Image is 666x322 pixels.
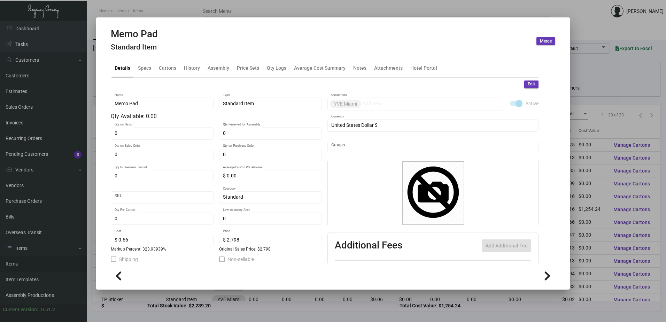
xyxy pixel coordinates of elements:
[335,239,402,252] h2: Additional Fees
[115,64,130,71] div: Details
[111,28,158,40] h2: Memo Pad
[294,64,346,71] div: Average Cost Summary
[524,80,539,88] button: Edit
[335,261,356,273] th: Active
[3,306,38,313] div: Current version:
[41,306,55,313] div: 0.51.2
[138,64,151,71] div: Specs
[227,255,254,263] span: Non-sellable
[536,37,555,45] button: Merge
[331,144,535,150] input: Add new..
[111,43,158,52] h4: Standard Item
[434,261,463,273] th: Cost
[330,100,361,108] mat-chip: YVE Miami
[111,112,322,121] div: Qty Available: 0.00
[486,243,528,248] span: Add Additional Fee
[374,64,403,71] div: Attachments
[237,64,259,71] div: Price Sets
[482,239,531,252] button: Add Additional Fee
[159,64,176,71] div: Cartons
[208,64,229,71] div: Assembly
[491,261,523,273] th: Price type
[528,81,535,87] span: Edit
[463,261,491,273] th: Price
[540,38,552,44] span: Merge
[184,64,200,71] div: History
[353,64,366,71] div: Notes
[525,99,539,108] span: Active
[410,64,437,71] div: Hotel Portal
[356,261,434,273] th: Type
[267,64,286,71] div: Qty Logs
[119,255,138,263] span: Shipping
[363,101,501,107] input: Add new..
